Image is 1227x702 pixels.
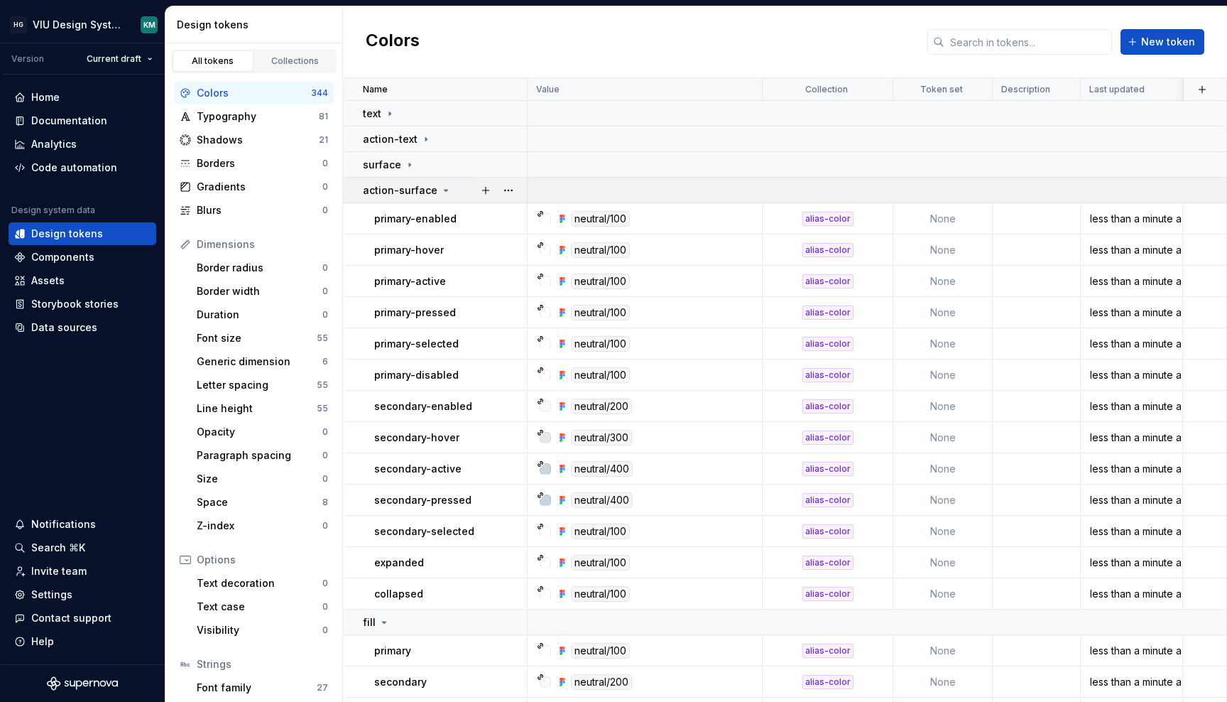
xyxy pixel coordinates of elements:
[197,448,322,463] div: Paragraph spacing
[893,635,993,666] td: None
[197,156,322,171] div: Borders
[571,524,630,539] div: neutral/100
[197,308,322,322] div: Duration
[374,587,423,601] p: collapsed
[197,519,322,533] div: Z-index
[1081,644,1182,658] div: less than a minute ago
[31,90,60,104] div: Home
[197,261,322,275] div: Border radius
[893,485,993,516] td: None
[322,601,328,612] div: 0
[9,536,156,559] button: Search ⌘K
[197,576,322,590] div: Text decoration
[9,630,156,653] button: Help
[374,212,457,226] p: primary-enabled
[197,495,322,509] div: Space
[363,158,401,172] p: surface
[31,611,111,625] div: Contact support
[191,280,334,303] a: Border width0
[920,84,963,95] p: Token set
[9,269,156,292] a: Assets
[893,516,993,547] td: None
[374,462,462,476] p: secondary-active
[174,129,334,151] a: Shadows21
[1081,212,1182,226] div: less than a minute ago
[191,421,334,443] a: Opacity0
[1089,84,1145,95] p: Last updated
[802,644,854,658] div: alias-color
[317,379,328,391] div: 55
[802,493,854,507] div: alias-color
[363,84,388,95] p: Name
[1081,368,1182,382] div: less than a minute ago
[374,524,474,539] p: secondary-selected
[197,133,319,147] div: Shadows
[802,337,854,351] div: alias-color
[322,578,328,589] div: 0
[893,547,993,578] td: None
[802,306,854,320] div: alias-color
[9,86,156,109] a: Home
[143,19,156,31] div: KM
[893,297,993,328] td: None
[1081,243,1182,257] div: less than a minute ago
[177,18,337,32] div: Design tokens
[197,425,322,439] div: Opacity
[9,246,156,269] a: Components
[11,205,95,216] div: Design system data
[31,634,54,649] div: Help
[197,681,317,695] div: Font family
[374,431,459,445] p: secondary-hover
[47,676,118,691] a: Supernova Logo
[571,242,630,258] div: neutral/100
[802,675,854,689] div: alias-color
[174,105,334,128] a: Typography81
[197,378,317,392] div: Letter spacing
[317,682,328,693] div: 27
[197,600,322,614] div: Text case
[571,399,632,414] div: neutral/200
[374,399,472,414] p: secondary-enabled
[191,303,334,326] a: Duration0
[322,426,328,438] div: 0
[197,401,317,416] div: Line height
[1141,35,1195,49] span: New token
[322,473,328,485] div: 0
[571,643,630,659] div: neutral/100
[802,274,854,288] div: alias-color
[10,16,27,33] div: HG
[893,266,993,297] td: None
[31,564,87,578] div: Invite team
[191,619,334,642] a: Visibility0
[366,29,420,55] h2: Colors
[322,309,328,320] div: 0
[31,114,107,128] div: Documentation
[31,227,103,241] div: Design tokens
[893,203,993,234] td: None
[197,553,328,567] div: Options
[322,356,328,367] div: 6
[9,109,156,132] a: Documentation
[319,134,328,146] div: 21
[9,156,156,179] a: Code automation
[322,520,328,531] div: 0
[191,491,334,514] a: Space8
[802,399,854,414] div: alias-color
[191,350,334,373] a: Generic dimension6
[311,87,328,99] div: 344
[191,374,334,396] a: Letter spacing55
[3,9,162,40] button: HGVIU Design SystemKM
[191,256,334,279] a: Border radius0
[322,181,328,193] div: 0
[322,286,328,297] div: 0
[197,203,322,217] div: Blurs
[374,675,427,689] p: secondary
[944,29,1112,55] input: Search in tokens...
[191,444,334,467] a: Paragraph spacing0
[197,331,317,345] div: Font size
[802,431,854,445] div: alias-color
[191,327,334,350] a: Font size55
[1081,431,1182,445] div: less than a minute ago
[374,493,471,507] p: secondary-pressed
[191,572,334,595] a: Text decoration0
